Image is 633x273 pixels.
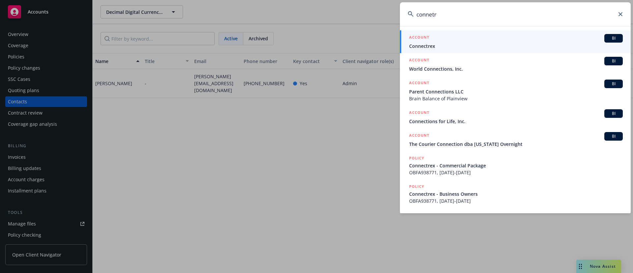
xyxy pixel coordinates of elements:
span: Connections for Life, Inc. [409,118,623,125]
span: The Courier Connection dba [US_STATE] Overnight [409,141,623,148]
a: ACCOUNTBIWorld Connections, Inc. [400,53,631,76]
span: BI [607,35,620,41]
a: ACCOUNTBIConnectrex [400,30,631,53]
h5: ACCOUNT [409,34,429,42]
span: Connectrex - Commercial Package [409,162,623,169]
a: POLICYConnectrex - Business OwnersOBFA938771, [DATE]-[DATE] [400,180,631,208]
span: OBFA938771, [DATE]-[DATE] [409,197,623,204]
span: World Connections, Inc. [409,65,623,72]
h5: POLICY [409,183,424,190]
span: OBFA938771, [DATE]-[DATE] [409,169,623,176]
span: BI [607,58,620,64]
a: POLICYConnectrex - Commercial PackageOBFA938771, [DATE]-[DATE] [400,151,631,180]
span: Connectrex - Business Owners [409,190,623,197]
h5: POLICY [409,155,424,161]
span: Connectrex [409,43,623,50]
span: Parent Connections LLC [409,88,623,95]
h5: POLICY [409,212,424,218]
span: BI [607,133,620,139]
a: ACCOUNTBIConnections for Life, Inc. [400,106,631,128]
h5: ACCOUNT [409,80,429,87]
h5: ACCOUNT [409,57,429,65]
input: Search... [400,2,631,26]
a: ACCOUNTBIThe Courier Connection dba [US_STATE] Overnight [400,128,631,151]
a: ACCOUNTBIParent Connections LLCBrain Balance of Plainview [400,76,631,106]
a: POLICY [400,208,631,236]
span: BI [607,81,620,87]
span: Brain Balance of Plainview [409,95,623,102]
h5: ACCOUNT [409,109,429,117]
h5: ACCOUNT [409,132,429,140]
span: BI [607,111,620,117]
